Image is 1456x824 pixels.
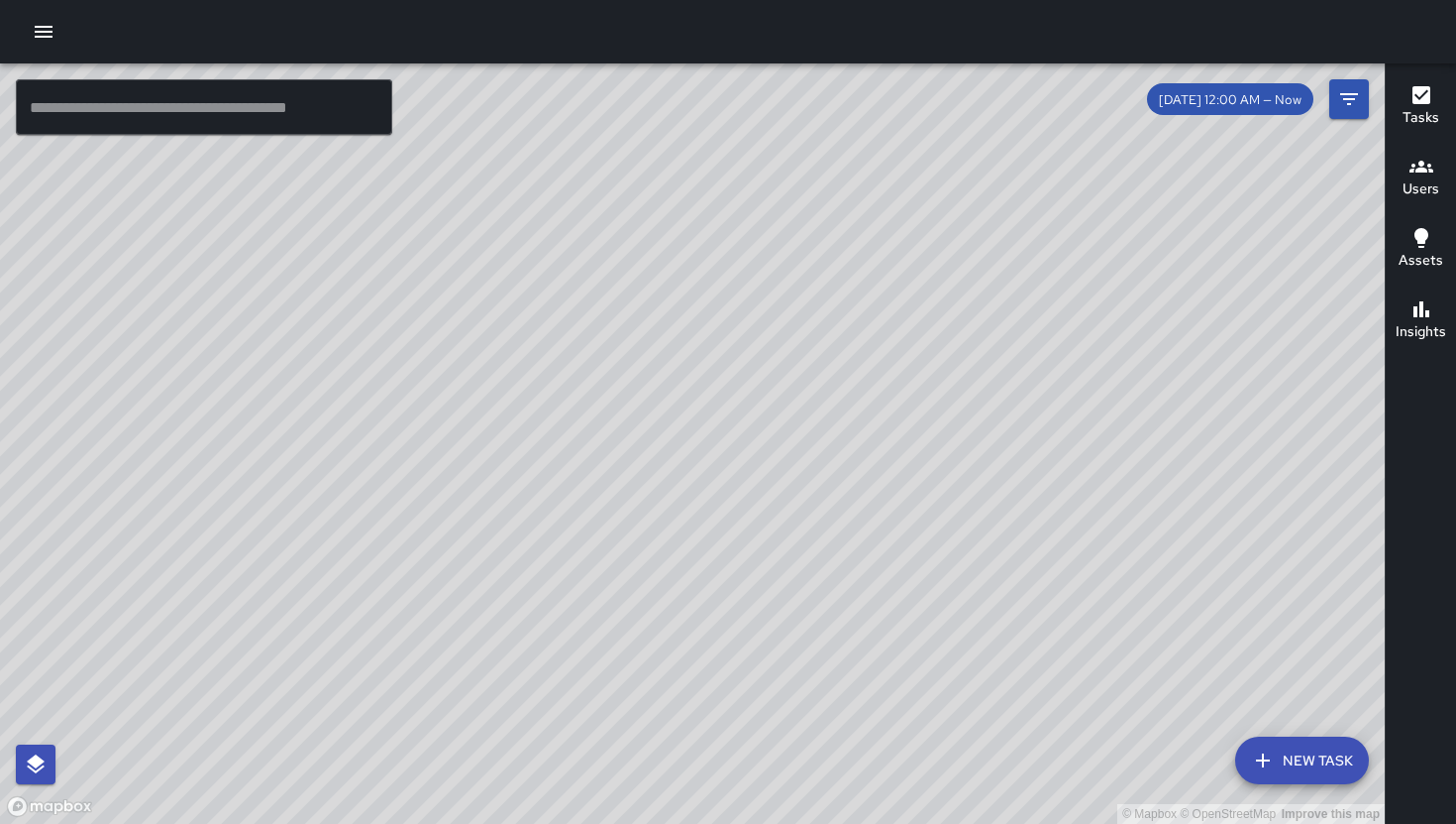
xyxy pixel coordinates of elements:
[1386,71,1456,143] button: Tasks
[1399,250,1443,272] h6: Assets
[1386,286,1456,357] button: Insights
[1147,91,1313,108] span: [DATE] 12:00 AM — Now
[1386,214,1456,286] button: Assets
[1386,143,1456,214] button: Users
[1396,321,1446,343] h6: Insights
[1329,79,1369,119] button: Filters
[1403,107,1439,129] h6: Tasks
[1235,737,1369,784] button: New Task
[1403,178,1439,200] h6: Users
